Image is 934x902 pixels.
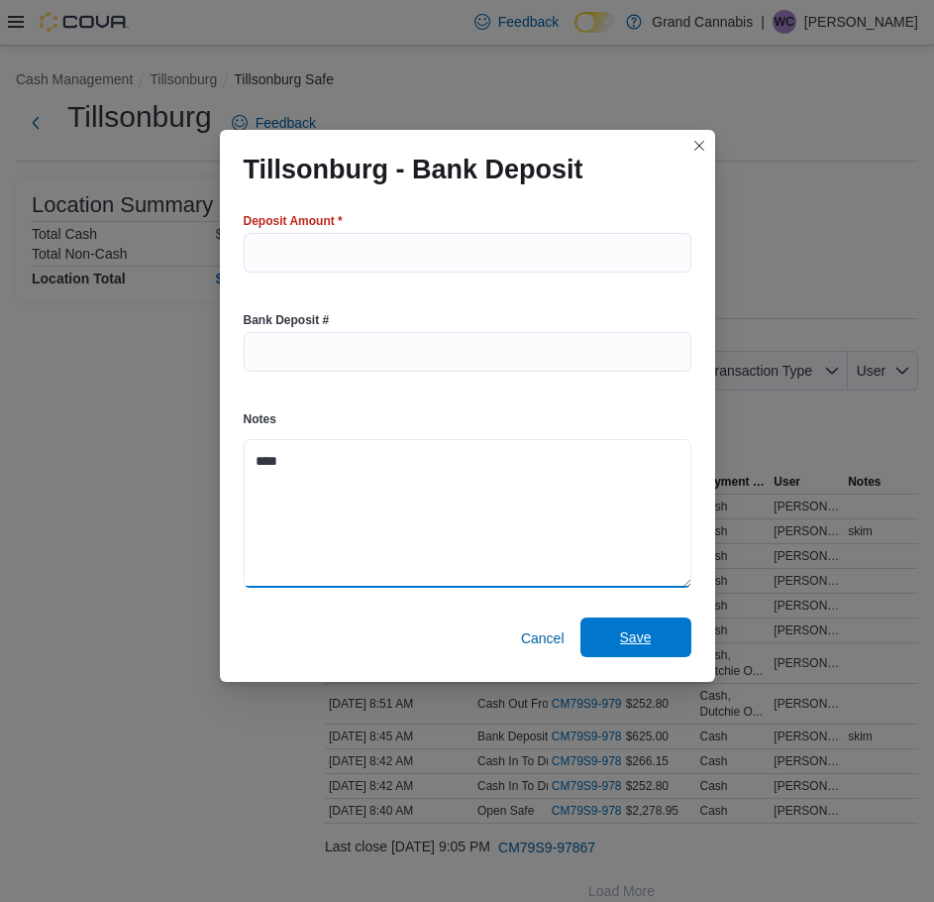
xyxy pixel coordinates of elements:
[687,134,711,158] button: Closes this modal window
[620,627,652,647] span: Save
[521,628,565,648] span: Cancel
[244,411,276,427] label: Notes
[513,619,572,658] button: Cancel
[580,618,691,657] button: Save
[244,213,343,229] label: Deposit Amount *
[244,154,583,185] h1: Tillsonburg - Bank Deposit
[244,312,330,328] label: Bank Deposit #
